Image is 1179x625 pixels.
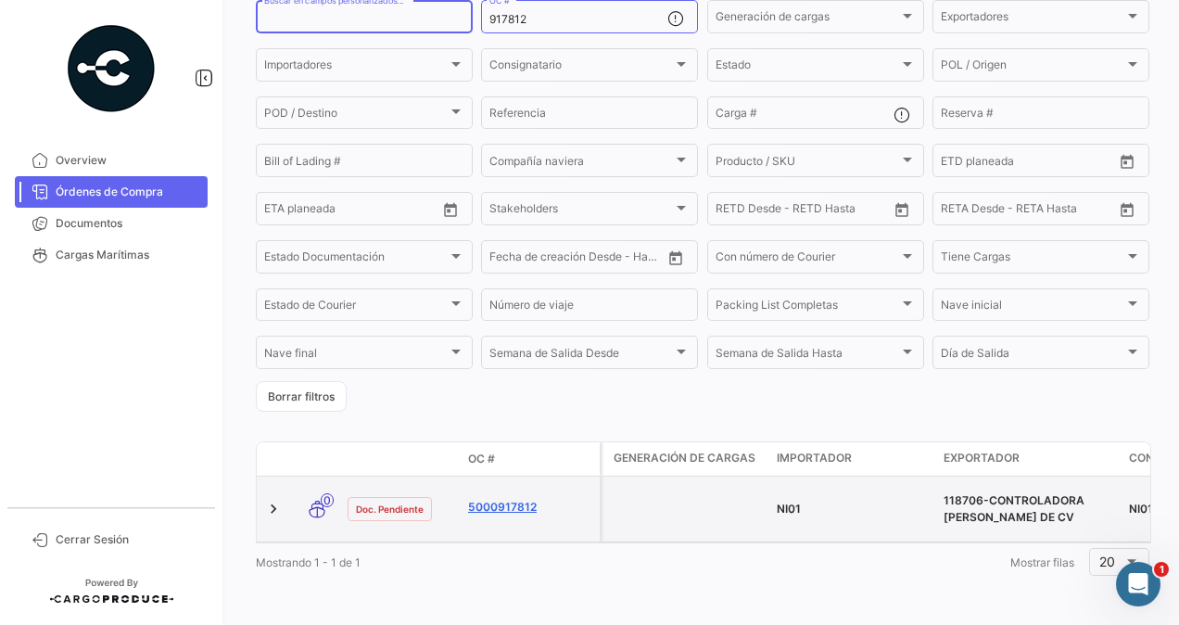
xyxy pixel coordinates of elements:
span: Tiene Cargas [941,253,1124,266]
span: Mostrar filas [1010,555,1074,569]
span: Mostrando 1 - 1 de 1 [256,555,361,569]
span: Estado de Courier [264,301,448,314]
span: Importadores [264,61,448,74]
a: Órdenes de Compra [15,176,208,208]
span: Exportadores [941,13,1124,26]
span: POD / Destino [264,109,448,122]
img: powered-by.png [65,22,158,115]
span: 20 [1099,554,1115,569]
span: Consignatario [489,61,673,74]
span: Overview [56,152,200,169]
span: Cargas Marítimas [56,247,200,263]
span: Estado [716,61,899,74]
span: Stakeholders [489,205,673,218]
input: Desde [941,157,974,170]
button: Open calendar [888,196,916,223]
span: Generación de cargas [614,450,755,466]
span: 1 [1154,562,1169,577]
span: Semana de Salida Desde [489,350,673,363]
span: POL / Origen [941,61,1124,74]
span: Nave inicial [941,301,1124,314]
datatable-header-cell: Generación de cargas [602,442,769,476]
input: Hasta [987,205,1070,218]
datatable-header-cell: Modo de Transporte [294,452,340,466]
span: Día de Salida [941,350,1124,363]
button: Open calendar [1113,147,1141,175]
span: Producto / SKU [716,157,899,170]
span: Exportador [944,450,1020,466]
a: Documentos [15,208,208,239]
button: Open calendar [1113,196,1141,223]
datatable-header-cell: Importador [769,442,936,476]
button: Open calendar [662,244,690,272]
input: Desde [264,205,298,218]
span: Con número de Courier [716,253,899,266]
input: Hasta [311,205,393,218]
input: Desde [941,205,974,218]
span: 0 [321,493,334,507]
span: NI01 [1129,502,1153,516]
button: Open calendar [437,196,464,223]
span: Generación de cargas [716,13,899,26]
span: Documentos [56,215,200,232]
span: Doc. Pendiente [356,502,424,517]
button: Borrar filtros [256,381,347,412]
span: Órdenes de Compra [56,184,200,200]
iframe: Intercom live chat [1116,562,1160,606]
span: Semana de Salida Hasta [716,350,899,363]
datatable-header-cell: Exportador [936,442,1122,476]
input: Hasta [987,157,1070,170]
datatable-header-cell: OC # [461,443,600,475]
span: Compañía naviera [489,157,673,170]
span: Cerrar Sesión [56,531,200,548]
a: Expand/Collapse Row [264,500,283,518]
a: Overview [15,145,208,176]
a: 5000917812 [468,499,592,516]
span: Nave final [264,350,448,363]
span: NI01 [777,502,801,516]
span: 118706-CONTROLADORA MABE S.A DE CV [944,493,1084,524]
input: Desde [489,253,523,266]
span: OC # [468,451,495,467]
input: Hasta [762,205,844,218]
a: Cargas Marítimas [15,239,208,271]
span: Packing List Completas [716,301,899,314]
span: Importador [777,450,852,466]
datatable-header-cell: Estado Doc. [340,452,461,466]
input: Hasta [536,253,618,266]
span: Estado Documentación [264,253,448,266]
input: Desde [716,205,749,218]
